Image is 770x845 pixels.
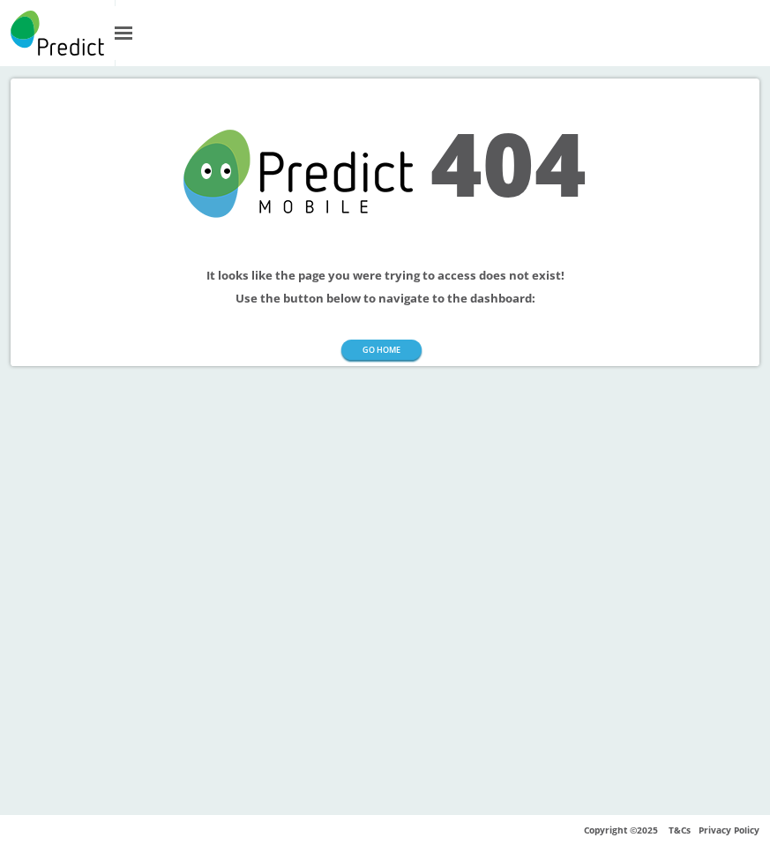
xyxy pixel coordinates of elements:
a: T&Cs [669,824,691,836]
a: Privacy Policy [699,824,759,836]
h1: It looks like the page you were trying to access does not exist! Use the button below to navigate... [206,264,564,310]
img: Predict Mobile [11,11,104,56]
a: GO HOME [341,340,422,360]
span: 404 [413,102,587,222]
img: logo [183,130,413,218]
